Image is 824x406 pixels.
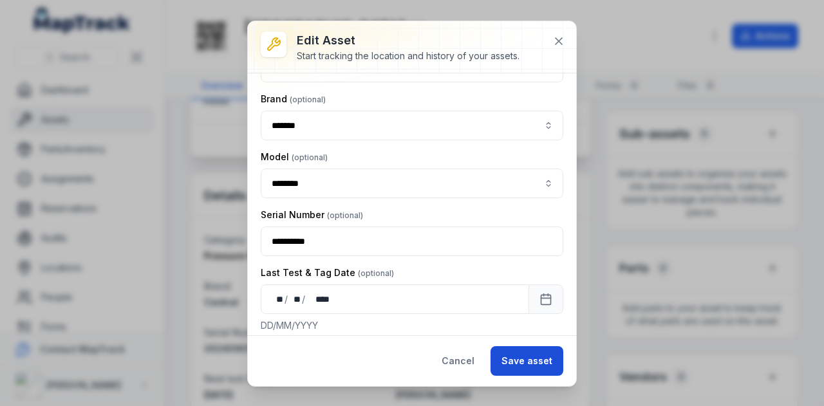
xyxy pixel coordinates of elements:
[261,208,363,221] label: Serial Number
[272,293,285,306] div: day,
[261,266,394,279] label: Last Test & Tag Date
[261,151,328,163] label: Model
[431,346,485,376] button: Cancel
[297,32,520,50] h3: Edit asset
[261,319,563,332] p: DD/MM/YYYY
[261,169,563,198] input: asset-edit:cf[ae11ba15-1579-4ecc-996c-910ebae4e155]-label
[529,284,563,314] button: Calendar
[261,111,563,140] input: asset-edit:cf[95398f92-8612-421e-aded-2a99c5a8da30]-label
[261,93,326,106] label: Brand
[306,293,331,306] div: year,
[297,50,520,62] div: Start tracking the location and history of your assets.
[285,293,289,306] div: /
[491,346,563,376] button: Save asset
[302,293,306,306] div: /
[289,293,302,306] div: month,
